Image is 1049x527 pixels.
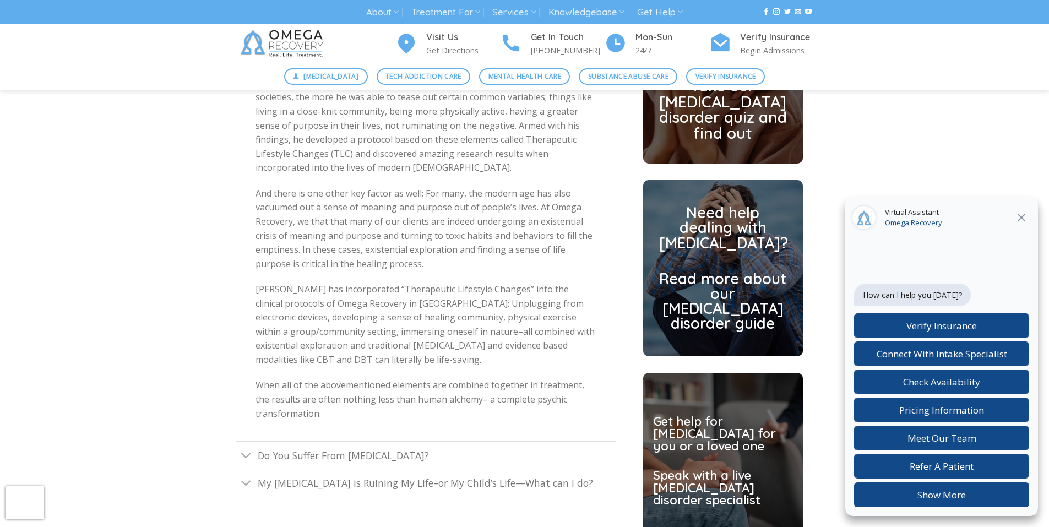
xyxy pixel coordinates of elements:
a: [MEDICAL_DATA] [284,68,368,85]
img: Omega Recovery [236,24,332,63]
p: And there is one other key factor as well: For many, the modern age has also vacuumed out a sense... [256,187,595,271]
h2: Speak with a live [MEDICAL_DATA] disorder specialist [653,470,792,507]
a: Tech Addiction Care [377,68,471,85]
p: [PERSON_NAME] has incorporated “Therapeutic Lifestyle Changes” into the clinical protocols of Ome... [256,282,595,367]
a: Need help dealing with [MEDICAL_DATA]? Read more about our [MEDICAL_DATA] disorder guide [659,205,787,331]
a: Get Help [637,2,683,23]
span: Mental Health Care [488,71,561,82]
a: Services [492,2,536,23]
p: Begin Admissions [740,44,814,57]
a: Substance Abuse Care [579,68,677,85]
a: Toggle Do You Suffer From [MEDICAL_DATA]? [236,441,616,469]
h4: Mon-Sun [635,30,709,45]
div: Toggle Help for [MEDICAL_DATA] [236,68,616,441]
a: Get In Touch [PHONE_NUMBER] [500,30,605,57]
a: Follow on YouTube [805,8,812,16]
h4: Verify Insurance [740,30,814,45]
a: Visit Us Get Directions [395,30,500,57]
span: Verify Insurance [695,71,756,82]
p: 24/7 [635,44,709,57]
h2: Read more about our [MEDICAL_DATA] disorder guide [659,271,787,330]
button: Toggle [236,444,257,468]
span: Do You Suffer From [MEDICAL_DATA]? [258,449,429,462]
h4: Get In Touch [531,30,605,45]
h4: Visit Us [426,30,500,45]
a: About [366,2,399,23]
a: Verify Insurance Begin Admissions [709,30,814,57]
h2: Need help dealing with [MEDICAL_DATA]? [659,205,787,250]
a: Follow on Instagram [773,8,780,16]
a: Toggle My [MEDICAL_DATA] is Ruining My Life–or My Child’s Life—What can I do? [236,469,616,496]
a: Do you or a loved one need help? Take our [MEDICAL_DATA] disorder quiz and find out [659,10,787,141]
a: Follow on Facebook [763,8,769,16]
p: The more [PERSON_NAME] looked at the commonalities of these mentally healthy societies, the more ... [256,77,595,175]
a: Knowledgebase [548,2,624,23]
p: [PHONE_NUMBER] [531,44,605,57]
a: Get help for [MEDICAL_DATA] for you or a loved one Speak with a live [MEDICAL_DATA] disorder spec... [653,415,792,507]
h2: Get help for [MEDICAL_DATA] for you or a loved one [653,415,792,452]
a: Treatment For [411,2,480,23]
a: Verify Insurance [686,68,765,85]
span: [MEDICAL_DATA] [303,71,358,82]
a: Mental Health Care [479,68,570,85]
h2: Take our [MEDICAL_DATA] disorder quiz and find out [659,79,787,141]
p: Get Directions [426,44,500,57]
a: Follow on Twitter [784,8,791,16]
p: When all of the abovementioned elements are combined together in treatment, the results are often... [256,378,595,421]
span: My [MEDICAL_DATA] is Ruining My Life–or My Child’s Life—What can I do? [258,476,593,490]
span: Tech Addiction Care [385,71,461,82]
a: Send us an email [795,8,801,16]
button: Toggle [236,472,257,496]
span: Substance Abuse Care [588,71,668,82]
